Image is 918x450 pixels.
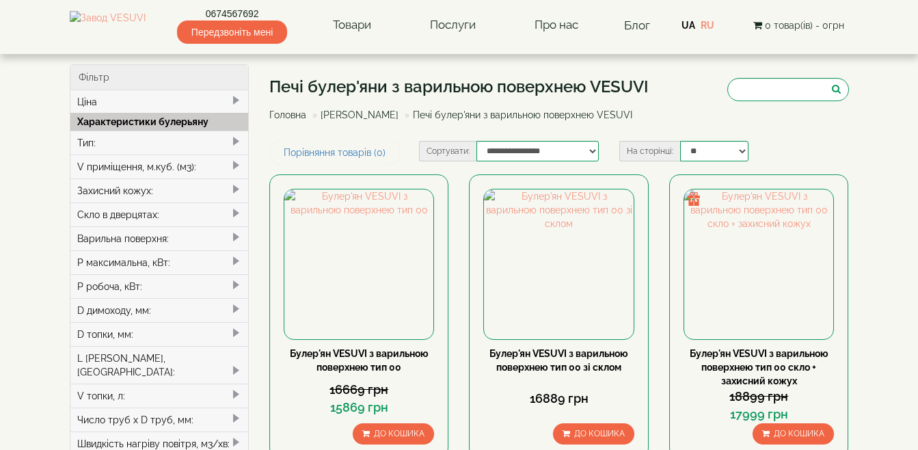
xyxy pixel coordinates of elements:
[284,381,434,399] div: 16669 грн
[484,189,633,339] img: Булер'ян VESUVI з варильною поверхнею тип 00 зі склом
[749,18,848,33] button: 0 товар(ів) - 0грн
[753,423,834,445] button: До кошика
[70,408,249,432] div: Число труб x D труб, мм:
[70,113,249,131] div: Характеристики булерьяну
[70,11,146,40] img: Завод VESUVI
[619,141,680,161] label: На сторінці:
[70,65,249,90] div: Фільтр
[681,20,695,31] a: UA
[290,348,429,373] a: Булер'ян VESUVI з варильною поверхнею тип 00
[70,250,249,274] div: P максимальна, кВт:
[70,274,249,298] div: P робоча, кВт:
[684,406,834,423] div: 17999 грн
[353,423,434,445] button: До кошика
[624,18,650,32] a: Блог
[70,298,249,322] div: D димоходу, мм:
[574,429,625,438] span: До кошика
[416,10,489,41] a: Послуги
[374,429,424,438] span: До кошика
[521,10,592,41] a: Про нас
[70,384,249,408] div: V топки, л:
[269,78,649,96] h1: Печі булер'яни з варильною поверхнею VESUVI
[70,202,249,226] div: Скло в дверцятах:
[70,226,249,250] div: Варильна поверхня:
[177,7,287,21] a: 0674567692
[70,90,249,114] div: Ціна
[774,429,824,438] span: До кошика
[483,390,634,408] div: 16889 грн
[701,20,714,31] a: RU
[70,346,249,384] div: L [PERSON_NAME], [GEOGRAPHIC_DATA]:
[177,21,287,44] span: Передзвоніть мені
[269,141,400,164] a: Порівняння товарів (0)
[553,423,634,445] button: До кошика
[684,388,834,406] div: 18899 грн
[765,20,844,31] span: 0 товар(ів) - 0грн
[489,348,628,373] a: Булер'ян VESUVI з варильною поверхнею тип 00 зі склом
[321,109,399,120] a: [PERSON_NAME]
[70,155,249,178] div: V приміщення, м.куб. (м3):
[70,322,249,346] div: D топки, мм:
[284,399,434,416] div: 15869 грн
[70,131,249,155] div: Тип:
[401,108,632,122] li: Печі булер'яни з варильною поверхнею VESUVI
[319,10,385,41] a: Товари
[419,141,476,161] label: Сортувати:
[690,348,828,386] a: Булер'ян VESUVI з варильною поверхнею тип 00 скло + захисний кожух
[684,189,833,339] img: Булер'ян VESUVI з варильною поверхнею тип 00 скло + захисний кожух
[269,109,306,120] a: Головна
[284,189,433,339] img: Булер'ян VESUVI з варильною поверхнею тип 00
[70,178,249,202] div: Захисний кожух:
[687,192,701,206] img: gift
